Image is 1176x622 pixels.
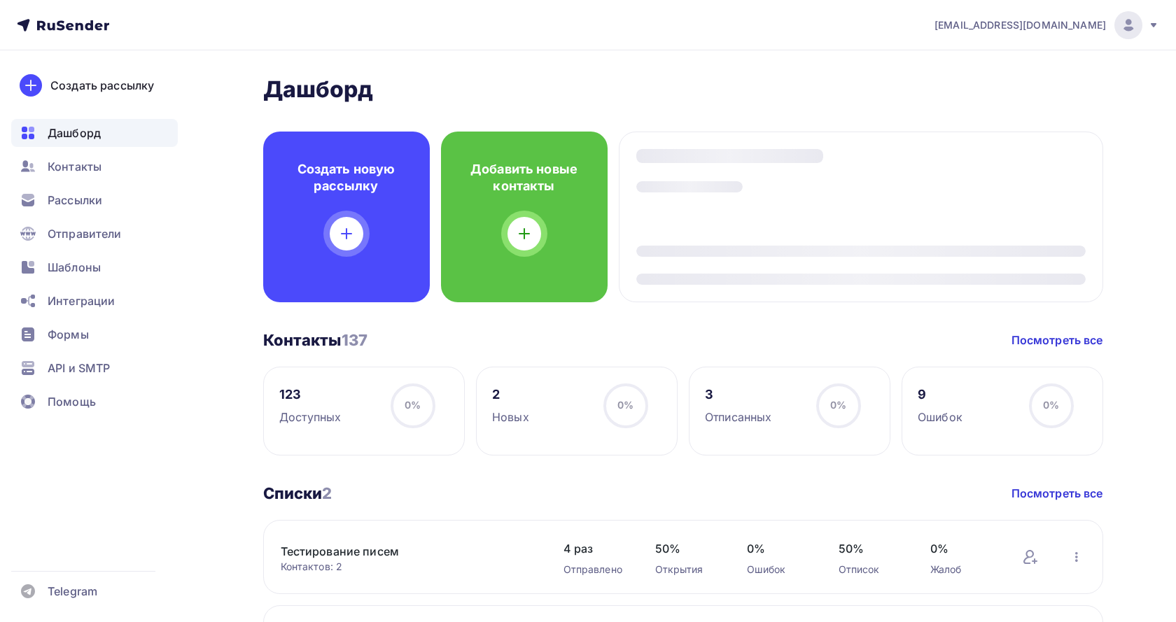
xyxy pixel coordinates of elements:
span: 137 [342,331,367,349]
span: 0% [617,399,633,411]
span: Помощь [48,393,96,410]
span: 50% [839,540,902,557]
a: Дашборд [11,119,178,147]
div: Создать рассылку [50,77,154,94]
a: Посмотреть все [1011,332,1103,348]
span: Интеграции [48,292,115,309]
span: 0% [405,399,421,411]
span: API и SMTP [48,360,110,376]
h3: Контакты [263,330,368,350]
a: Тестирование писем [281,543,519,560]
h4: Создать новую рассылку [286,161,407,195]
div: Доступных [279,409,341,425]
div: 123 [279,386,341,403]
span: Telegram [48,583,97,600]
a: Рассылки [11,186,178,214]
span: Формы [48,326,89,343]
span: 0% [747,540,811,557]
div: 2 [492,386,529,403]
span: 4 раз [563,540,627,557]
div: Ошибок [918,409,962,425]
span: Шаблоны [48,259,101,276]
a: [EMAIL_ADDRESS][DOMAIN_NAME] [934,11,1159,39]
a: Шаблоны [11,253,178,281]
span: [EMAIL_ADDRESS][DOMAIN_NAME] [934,18,1106,32]
span: 0% [830,399,846,411]
h3: Списки [263,483,332,503]
span: 2 [322,484,332,502]
div: 9 [918,386,962,403]
span: Рассылки [48,192,102,208]
div: Отписок [839,563,902,577]
span: 0% [930,540,994,557]
div: Ошибок [747,563,811,577]
div: Новых [492,409,529,425]
span: Контакты [48,158,101,175]
div: Отправлено [563,563,627,577]
div: Открытия [655,563,719,577]
span: 0% [1043,399,1059,411]
h2: Дашборд [263,76,1103,104]
div: Отписанных [705,409,771,425]
div: Контактов: 2 [281,560,535,574]
h4: Добавить новые контакты [463,161,585,195]
div: Жалоб [930,563,994,577]
div: 3 [705,386,771,403]
a: Контакты [11,153,178,181]
span: Дашборд [48,125,101,141]
a: Посмотреть все [1011,485,1103,502]
span: Отправители [48,225,122,242]
span: 50% [655,540,719,557]
a: Формы [11,320,178,348]
a: Отправители [11,220,178,248]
